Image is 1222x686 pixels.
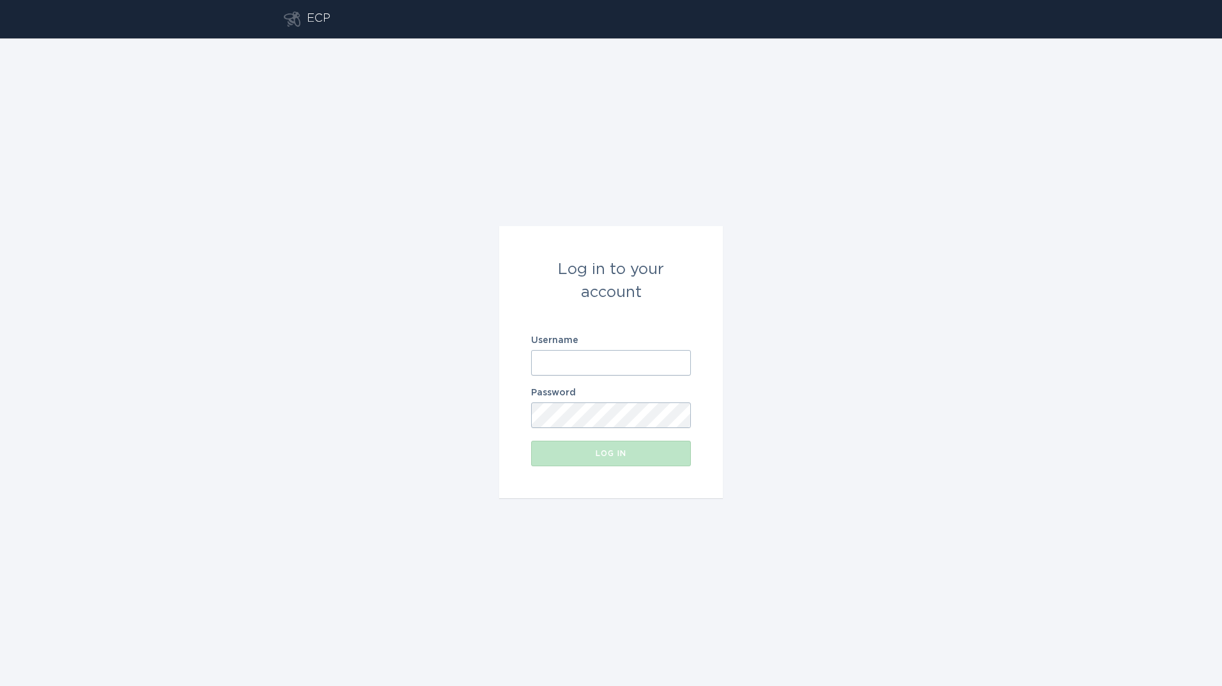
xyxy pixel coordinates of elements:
[307,11,330,27] div: ECP
[531,441,691,466] button: Log in
[284,11,300,27] button: Go to dashboard
[531,388,691,397] label: Password
[531,258,691,304] div: Log in to your account
[538,450,684,457] div: Log in
[531,336,691,345] label: Username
